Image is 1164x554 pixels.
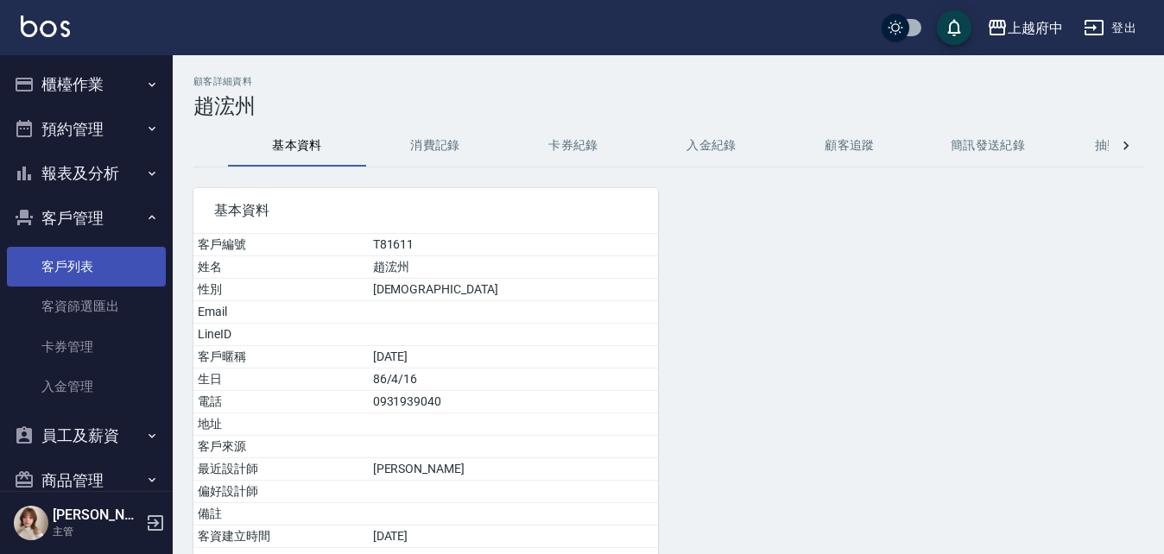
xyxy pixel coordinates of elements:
td: [PERSON_NAME] [369,458,658,481]
div: 上越府中 [1008,17,1063,39]
h2: 顧客詳細資料 [193,76,1143,87]
button: 報表及分析 [7,151,166,196]
span: 基本資料 [214,202,637,219]
td: 生日 [193,368,369,391]
button: 顧客追蹤 [781,125,919,167]
td: 客戶暱稱 [193,346,369,368]
td: 客戶編號 [193,234,369,256]
p: 主管 [53,524,141,539]
button: 櫃檯作業 [7,62,166,107]
td: 地址 [193,413,369,436]
td: 偏好設計師 [193,481,369,503]
button: save [937,10,971,45]
td: 趙浤州 [369,256,658,279]
img: Logo [21,16,70,37]
button: 上越府中 [980,10,1070,46]
img: Person [14,506,48,540]
a: 卡券管理 [7,327,166,367]
a: 入金管理 [7,367,166,406]
td: 最近設計師 [193,458,369,481]
td: 性別 [193,279,369,301]
td: T81611 [369,234,658,256]
button: 登出 [1077,12,1143,44]
td: 客戶來源 [193,436,369,458]
a: 客資篩選匯出 [7,286,166,326]
td: 客資建立時間 [193,526,369,548]
td: 86/4/16 [369,368,658,391]
button: 簡訊發送紀錄 [919,125,1057,167]
a: 客戶列表 [7,247,166,286]
td: 電話 [193,391,369,413]
button: 客戶管理 [7,196,166,241]
button: 卡券紀錄 [504,125,642,167]
button: 入金紀錄 [642,125,781,167]
button: 基本資料 [228,125,366,167]
td: 姓名 [193,256,369,279]
td: 備註 [193,503,369,526]
h5: [PERSON_NAME] [53,507,141,524]
td: [DATE] [369,346,658,368]
td: [DATE] [369,526,658,548]
button: 消費記錄 [366,125,504,167]
td: Email [193,301,369,324]
td: LineID [193,324,369,346]
button: 預約管理 [7,107,166,152]
h3: 趙浤州 [193,94,1143,118]
td: [DEMOGRAPHIC_DATA] [369,279,658,301]
button: 員工及薪資 [7,413,166,458]
td: 0931939040 [369,391,658,413]
button: 商品管理 [7,458,166,503]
